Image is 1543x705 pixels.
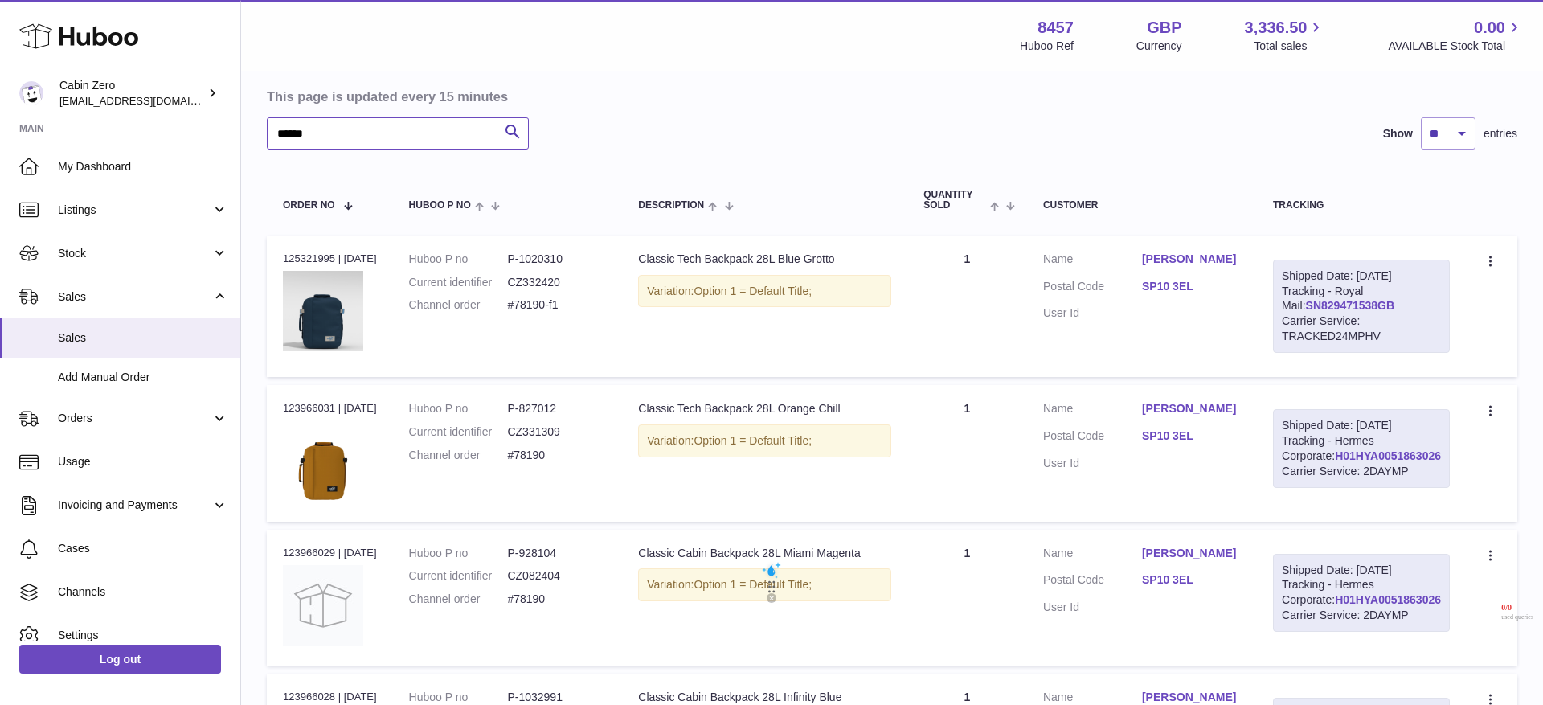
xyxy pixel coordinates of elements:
a: H01HYA0051863026 [1335,593,1441,606]
dt: Channel order [409,448,508,463]
dt: User Id [1043,305,1142,321]
dd: #78190 [507,592,606,607]
a: SP10 3EL [1142,279,1241,294]
label: Show [1383,126,1413,141]
strong: GBP [1147,17,1181,39]
dt: Postal Code [1043,279,1142,298]
div: Classic Cabin Backpack 28L Infinity Blue [638,690,891,705]
span: Option 1 = Default Title; [694,578,812,591]
a: SP10 3EL [1142,572,1241,588]
dt: Huboo P no [409,546,508,561]
span: Quantity Sold [923,190,985,211]
div: 125321995 | [DATE] [283,252,377,266]
span: Channels [58,584,228,600]
dt: Name [1043,252,1142,271]
span: Option 1 = Default Title; [694,434,812,447]
div: 123966029 | [DATE] [283,546,377,560]
dt: Channel order [409,592,508,607]
dt: Channel order [409,297,508,313]
a: H01HYA0051863026 [1335,449,1441,462]
dt: Huboo P no [409,690,508,705]
dt: Postal Code [1043,428,1142,448]
dt: Current identifier [409,275,508,290]
dt: Current identifier [409,568,508,584]
dt: Current identifier [409,424,508,440]
a: 3,336.50 Total sales [1245,17,1326,54]
span: Option 1 = Default Title; [694,285,812,297]
span: Stock [58,246,211,261]
a: Log out [19,645,221,674]
span: Cases [58,541,228,556]
div: Tracking - Hermes Corporate: [1273,409,1450,488]
span: Total sales [1254,39,1325,54]
span: Settings [58,628,228,643]
a: 0.00 AVAILABLE Stock Total [1388,17,1524,54]
div: Huboo Ref [1020,39,1074,54]
td: 1 [907,530,1027,666]
a: SP10 3EL [1142,428,1241,444]
dt: User Id [1043,600,1142,615]
a: SN829471538GB [1306,299,1395,312]
a: [PERSON_NAME] [1142,252,1241,267]
img: CZ331309-CLASSIC-TECH28L-ORANGECHILL-5.jpg [283,421,363,502]
dt: User Id [1043,456,1142,471]
a: [PERSON_NAME] [1142,401,1241,416]
div: Tracking [1273,200,1450,211]
span: 0 / 0 [1501,603,1533,613]
span: Order No [283,200,335,211]
dd: CZ331309 [507,424,606,440]
img: huboo@cabinzero.com [19,81,43,105]
span: Huboo P no [409,200,471,211]
span: Add Manual Order [58,370,228,385]
dd: P-827012 [507,401,606,416]
div: 123966028 | [DATE] [283,690,377,704]
div: Tracking - Royal Mail: [1273,260,1450,353]
a: [PERSON_NAME] [1142,546,1241,561]
td: 1 [907,236,1027,377]
div: Carrier Service: TRACKED24MPHV [1282,314,1441,344]
div: Variation: [638,568,891,601]
span: Usage [58,454,228,469]
div: Cabin Zero [59,78,204,109]
dd: P-1020310 [507,252,606,267]
dd: P-1032991 [507,690,606,705]
dd: CZ332420 [507,275,606,290]
img: no-photo.jpg [283,565,363,646]
div: Shipped Date: [DATE] [1282,268,1441,284]
span: Listings [58,203,211,218]
div: Classic Tech Backpack 28L Blue Grotto [638,252,891,267]
div: Currency [1136,39,1182,54]
span: Invoicing and Payments [58,498,211,513]
dt: Name [1043,401,1142,420]
span: Description [638,200,704,211]
div: Variation: [638,424,891,457]
dt: Huboo P no [409,401,508,416]
dt: Huboo P no [409,252,508,267]
span: [EMAIL_ADDRESS][DOMAIN_NAME] [59,94,236,107]
span: entries [1484,126,1517,141]
div: Carrier Service: 2DAYMP [1282,608,1441,623]
span: Orders [58,411,211,426]
img: CLASSIC-TECH-2024-BLUE-GROTTO-FRONT.jpg [283,271,363,351]
a: [PERSON_NAME] [1142,690,1241,705]
span: used queries [1501,613,1533,621]
div: Shipped Date: [DATE] [1282,418,1441,433]
strong: 8457 [1038,17,1074,39]
span: Sales [58,330,228,346]
div: Classic Tech Backpack 28L Orange Chill [638,401,891,416]
h3: This page is updated every 15 minutes [267,88,1513,105]
div: Variation: [638,275,891,308]
dd: #78190 [507,448,606,463]
div: Carrier Service: 2DAYMP [1282,464,1441,479]
dt: Name [1043,546,1142,565]
dt: Postal Code [1043,572,1142,592]
div: Shipped Date: [DATE] [1282,563,1441,578]
div: 123966031 | [DATE] [283,401,377,416]
span: AVAILABLE Stock Total [1388,39,1524,54]
span: Sales [58,289,211,305]
dd: CZ082404 [507,568,606,584]
div: Tracking - Hermes Corporate: [1273,554,1450,633]
dd: #78190-f1 [507,297,606,313]
span: 0.00 [1474,17,1505,39]
span: My Dashboard [58,159,228,174]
